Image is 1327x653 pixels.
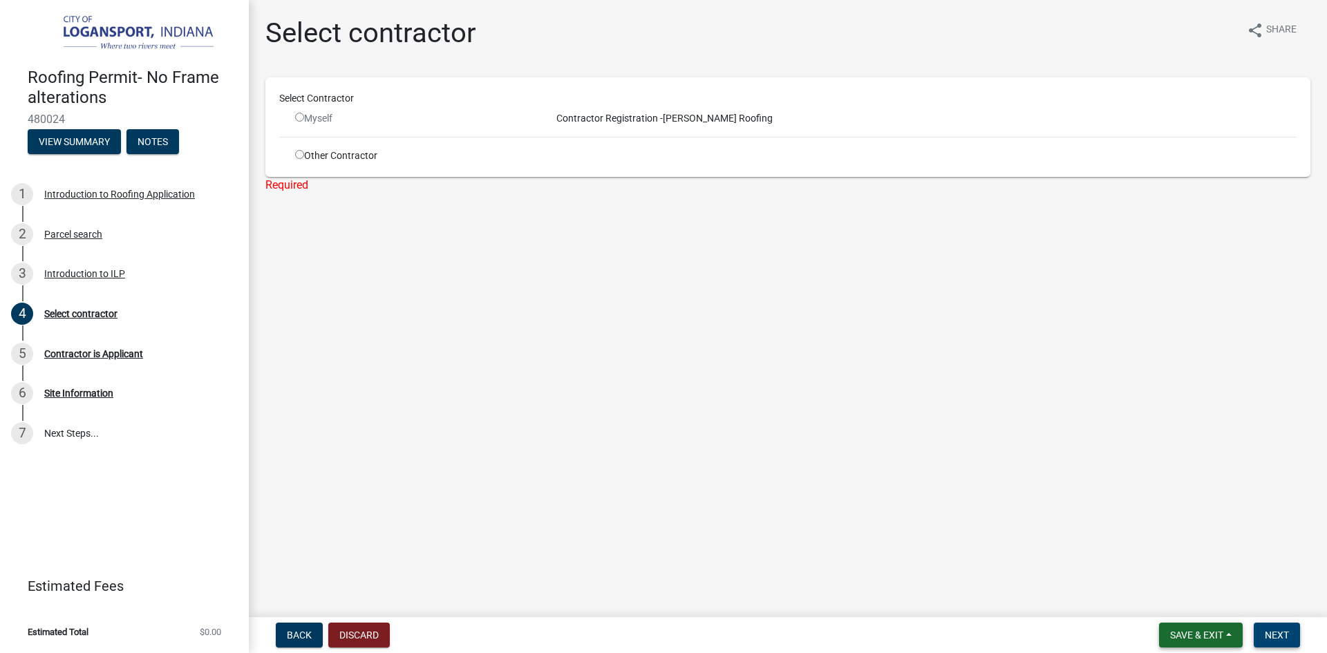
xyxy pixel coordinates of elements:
div: Site Information [44,388,113,398]
span: Share [1266,22,1297,39]
button: Back [276,623,323,647]
div: 6 [11,382,33,404]
i: share [1247,22,1263,39]
button: Discard [328,623,390,647]
div: Other Contractor [285,149,540,163]
span: Back [287,630,312,641]
span: Next [1265,630,1289,641]
button: shareShare [1236,17,1308,44]
span: Contractor Registration - [551,113,663,124]
h4: Roofing Permit- No Frame alterations [28,68,238,108]
a: Estimated Fees [11,572,227,600]
div: 2 [11,223,33,245]
div: 7 [11,422,33,444]
button: Notes [126,129,179,154]
h1: Select contractor [265,17,476,50]
span: Save & Exit [1170,630,1223,641]
div: 1 [11,183,33,205]
div: Contractor is Applicant [44,349,143,359]
div: Required [265,177,1310,193]
div: Select contractor [44,309,117,319]
button: Save & Exit [1159,623,1243,647]
div: 3 [11,263,33,285]
wm-modal-confirm: Summary [28,138,121,149]
button: View Summary [28,129,121,154]
span: Estimated Total [28,627,88,636]
span: 480024 [28,113,221,126]
div: Parcel search [44,229,102,239]
div: Introduction to Roofing Application [44,189,195,199]
button: Next [1254,623,1300,647]
div: 5 [11,343,33,365]
div: Myself [295,111,530,126]
img: City of Logansport, Indiana [28,15,227,53]
div: Select Contractor [269,91,1307,106]
div: Introduction to ILP [44,269,125,278]
wm-modal-confirm: Notes [126,138,179,149]
div: 4 [11,303,33,325]
span: $0.00 [200,627,221,636]
div: [PERSON_NAME] Roofing [540,111,1307,126]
